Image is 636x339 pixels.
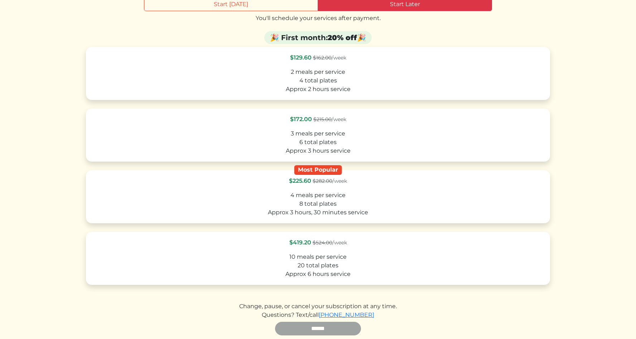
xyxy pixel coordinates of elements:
div: 10 meals per service [92,253,544,261]
span: $419.20 [289,239,311,246]
div: 2 meals per service [92,68,544,76]
div: 4 total plates [92,76,544,85]
span: /week [313,239,347,246]
div: Approx 3 hours service [92,147,544,155]
div: 4 meals per service [92,191,544,200]
div: Questions? Text/call [86,311,550,319]
div: 🎉 First month: 🎉 [264,31,372,44]
span: /week [313,116,346,123]
strong: 20% off [328,33,357,42]
a: [PHONE_NUMBER] [319,311,374,318]
span: $225.60 [289,177,311,184]
s: $282.00 [313,178,332,184]
div: Approx 3 hours, 30 minutes service [92,208,544,217]
span: $129.60 [290,54,312,61]
span: /week [313,54,346,61]
div: Most Popular [294,165,342,175]
s: $215.00 [313,116,332,123]
div: You'll schedule your services after payment. [86,14,550,23]
span: /week [313,178,347,184]
div: Approx 6 hours service [92,270,544,278]
div: Approx 2 hours service [92,85,544,94]
s: $162.00 [313,54,332,61]
div: 8 total plates [92,200,544,208]
s: $524.00 [313,239,332,246]
div: Change, pause, or cancel your subscription at any time. [86,302,550,311]
div: 6 total plates [92,138,544,147]
div: 3 meals per service [92,129,544,138]
span: $172.00 [290,116,312,123]
div: 20 total plates [92,261,544,270]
